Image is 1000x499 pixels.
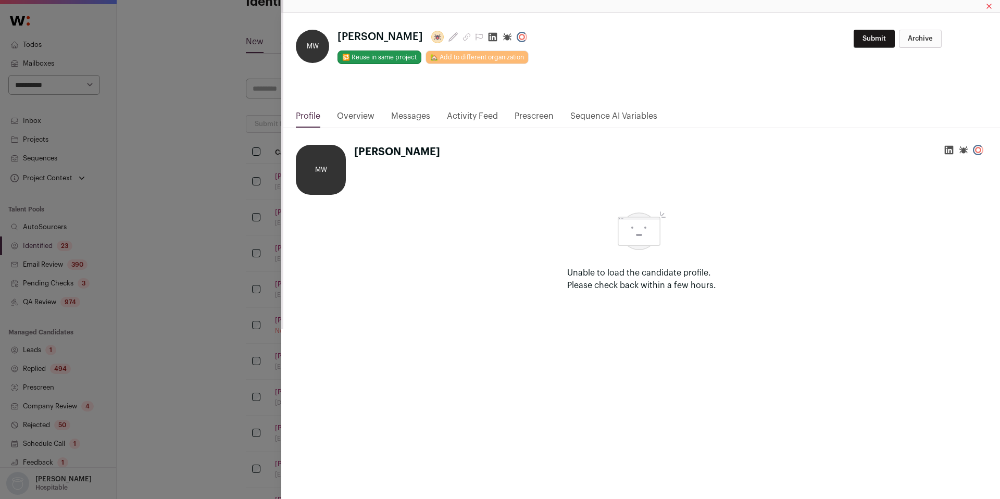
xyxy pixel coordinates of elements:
[899,30,942,48] button: Archive
[426,51,529,64] a: 🏡 Add to different organization
[515,110,554,128] a: Prescreen
[354,145,440,159] h1: [PERSON_NAME]
[296,145,346,195] div: MW
[570,110,657,128] a: Sequence AI Variables
[567,267,716,292] p: Unable to load the candidate profile. Please check back within a few hours.
[337,30,423,44] span: [PERSON_NAME]
[337,110,374,128] a: Overview
[296,110,320,128] a: Profile
[447,110,498,128] a: Activity Feed
[337,51,421,64] button: 🔂 Reuse in same project
[296,30,329,63] div: MW
[391,110,430,128] a: Messages
[854,30,895,48] button: Submit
